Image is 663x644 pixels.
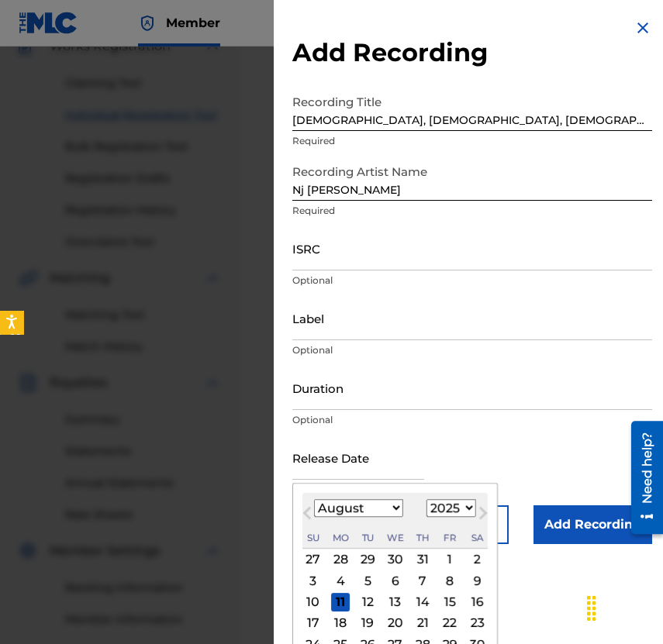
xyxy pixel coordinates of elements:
div: Choose Saturday, August 9th, 2025 [468,571,486,590]
iframe: Resource Center [620,415,663,539]
div: Choose Thursday, July 31st, 2025 [413,550,432,569]
button: Next Month [471,504,496,529]
div: Choose Thursday, August 21st, 2025 [413,614,432,632]
div: Choose Friday, August 8th, 2025 [440,571,459,590]
div: Choose Saturday, August 16th, 2025 [468,593,486,611]
div: Choose Saturday, August 23rd, 2025 [468,614,486,632]
div: Choose Wednesday, August 13th, 2025 [386,593,405,611]
div: Choose Tuesday, July 29th, 2025 [358,550,377,569]
div: Wednesday [386,529,405,547]
div: Choose Tuesday, August 12th, 2025 [358,593,377,611]
h2: Add Recording [292,37,652,68]
div: Friday [440,529,459,547]
div: Choose Sunday, August 3rd, 2025 [304,571,323,590]
div: Choose Sunday, August 17th, 2025 [304,614,323,632]
div: Choose Friday, August 1st, 2025 [440,550,459,569]
img: MLC Logo [19,12,78,34]
div: Sunday [304,529,323,547]
p: Optional [292,413,652,427]
div: Choose Monday, July 28th, 2025 [331,550,350,569]
p: Optional [292,343,652,357]
div: Choose Monday, August 18th, 2025 [331,614,350,632]
div: Choose Wednesday, August 6th, 2025 [386,571,405,590]
span: Member [166,14,220,32]
p: Required [292,134,652,148]
div: Choose Saturday, August 2nd, 2025 [468,550,486,569]
div: Choose Friday, August 15th, 2025 [440,593,459,611]
button: Previous Month [295,504,319,529]
div: Saturday [468,529,486,547]
div: Choose Sunday, July 27th, 2025 [304,550,323,569]
div: Choose Monday, August 11th, 2025 [331,593,350,611]
p: Optional [292,274,652,288]
div: Choose Tuesday, August 5th, 2025 [358,571,377,590]
div: Choose Thursday, August 14th, 2025 [413,593,432,611]
div: Choose Sunday, August 10th, 2025 [304,593,323,611]
div: Drag [579,585,604,632]
div: Choose Wednesday, July 30th, 2025 [386,550,405,569]
div: Choose Monday, August 4th, 2025 [331,571,350,590]
div: Tuesday [358,529,377,547]
div: Choose Thursday, August 7th, 2025 [413,571,432,590]
div: Monday [331,529,350,547]
img: Top Rightsholder [138,14,157,33]
div: Choose Wednesday, August 20th, 2025 [386,614,405,632]
p: Required [292,204,652,218]
div: Choose Friday, August 22nd, 2025 [440,614,459,632]
iframe: Chat Widget [585,570,663,644]
div: Choose Tuesday, August 19th, 2025 [358,614,377,632]
div: Thursday [413,529,432,547]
